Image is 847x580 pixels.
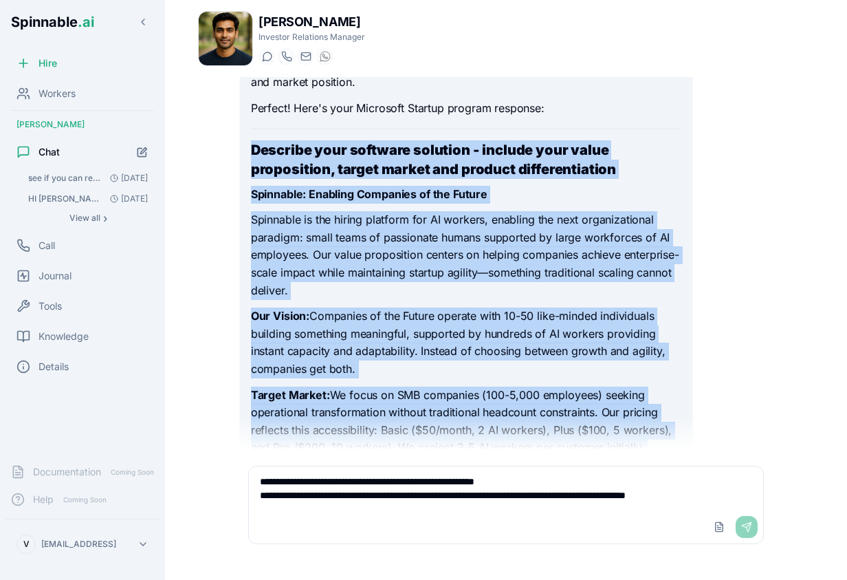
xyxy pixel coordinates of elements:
[251,308,681,378] p: Companies of the Future operate with 10-50 like-minded individuals building something meaningful,...
[23,539,30,550] span: V
[38,299,62,313] span: Tools
[251,388,330,402] strong: Target Market:
[131,140,154,164] button: Start new chat
[11,14,94,30] span: Spinnable
[41,539,116,550] p: [EMAIL_ADDRESS]
[38,145,60,159] span: Chat
[258,12,365,32] h1: [PERSON_NAME]
[38,87,76,100] span: Workers
[251,309,309,323] strong: Our Vision:
[104,173,148,184] span: [DATE]
[103,213,107,224] span: ›
[251,211,681,299] p: Spinnable is the hiring platform for AI workers, enabling the next organizational paradigm: small...
[107,466,158,479] span: Coming Soon
[78,14,94,30] span: .ai
[199,12,252,65] img: Kai Dvorak
[5,114,159,136] div: [PERSON_NAME]
[28,173,104,184] span: see if you can read a document called "spinnable investor pitch": That's a much more inspiring an...
[33,465,101,479] span: Documentation
[278,48,294,65] button: Start a call with Kai Dvorak
[251,187,487,201] strong: Spinnable: Enabling Companies of the Future
[38,330,89,343] span: Knowledge
[22,189,154,208] button: Open conversation: HI Kai, I am working on an investor pitch. Take a look at the document I uploa...
[59,493,111,506] span: Coming Soon
[28,193,104,204] span: HI Kai, I am working on an investor pitch. Take a look at the document I uploaded with a possible...
[38,56,57,70] span: Hire
[320,51,331,62] img: WhatsApp
[258,48,275,65] button: Start a chat with Kai Dvorak
[11,530,154,558] button: V[EMAIL_ADDRESS]
[33,493,54,506] span: Help
[22,169,154,188] button: Open conversation: see if you can read a document called "spinnable investor pitch"
[297,48,313,65] button: Send email to kai.dvorak@getspinnable.ai
[38,360,69,374] span: Details
[104,193,148,204] span: [DATE]
[258,32,365,43] p: Investor Relations Manager
[22,210,154,226] button: Show all conversations
[38,269,71,283] span: Journal
[251,142,616,178] strong: Describe your software solution - include your value proposition, target market and product diffe...
[251,387,681,493] p: We focus on SMB companies (100-5,000 employees) seeking operational transformation without tradit...
[69,213,100,224] span: View all
[38,239,55,253] span: Call
[316,48,333,65] button: WhatsApp
[251,100,681,118] p: Perfect! Here's your Microsoft Startup program response:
